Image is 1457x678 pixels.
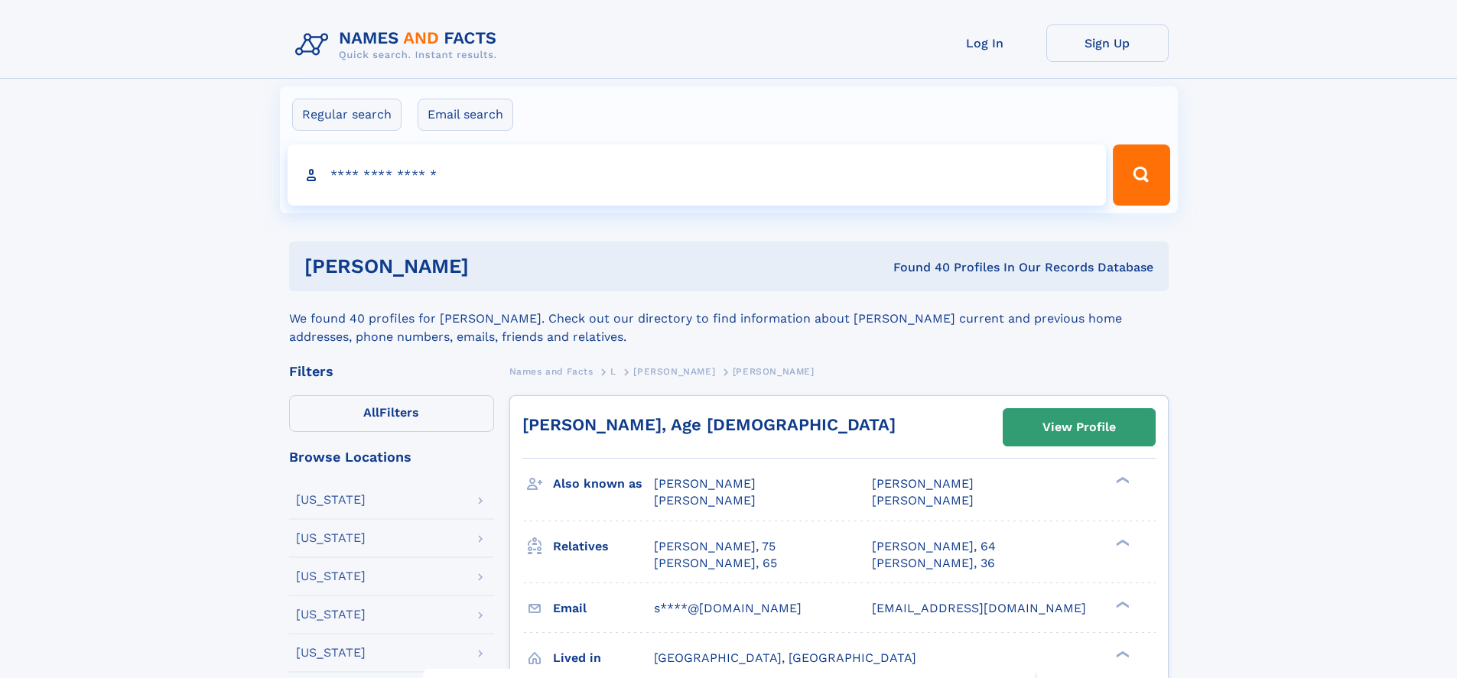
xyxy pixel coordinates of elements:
a: [PERSON_NAME], 65 [654,555,777,572]
span: [PERSON_NAME] [733,366,815,377]
input: search input [288,144,1107,206]
span: [PERSON_NAME] [633,366,715,377]
div: [US_STATE] [296,494,366,506]
span: [PERSON_NAME] [872,476,974,491]
div: [US_STATE] [296,608,366,621]
label: Regular search [292,99,402,131]
label: Filters [289,395,494,432]
div: ❯ [1112,599,1130,609]
div: We found 40 profiles for [PERSON_NAME]. Check out our directory to find information about [PERSON... [289,291,1169,346]
a: [PERSON_NAME], 75 [654,538,776,555]
h3: Email [553,595,654,621]
span: All [363,405,379,420]
a: [PERSON_NAME], Age [DEMOGRAPHIC_DATA] [522,415,896,434]
div: ❯ [1112,649,1130,659]
a: Log In [924,24,1046,62]
a: [PERSON_NAME], 36 [872,555,995,572]
span: L [610,366,616,377]
h3: Also known as [553,471,654,497]
h3: Relatives [553,534,654,560]
span: [GEOGRAPHIC_DATA], [GEOGRAPHIC_DATA] [654,650,916,665]
h1: [PERSON_NAME] [304,257,681,276]
a: View Profile [1003,409,1155,446]
div: Browse Locations [289,450,494,464]
div: Filters [289,365,494,378]
a: [PERSON_NAME], 64 [872,538,996,555]
label: Email search [418,99,513,131]
div: ❯ [1112,475,1130,485]
span: [PERSON_NAME] [872,493,974,508]
a: Sign Up [1046,24,1169,62]
a: L [610,362,616,381]
a: Names and Facts [509,362,594,381]
button: Search Button [1113,144,1169,206]
span: [PERSON_NAME] [654,476,756,491]
span: [EMAIL_ADDRESS][DOMAIN_NAME] [872,601,1086,615]
h3: Lived in [553,645,654,671]
img: Logo Names and Facts [289,24,509,66]
span: [PERSON_NAME] [654,493,756,508]
div: Found 40 Profiles In Our Records Database [681,259,1153,276]
div: [US_STATE] [296,647,366,659]
a: [PERSON_NAME] [633,362,715,381]
div: [US_STATE] [296,570,366,582]
div: View Profile [1042,410,1116,445]
div: [US_STATE] [296,532,366,544]
div: ❯ [1112,537,1130,547]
